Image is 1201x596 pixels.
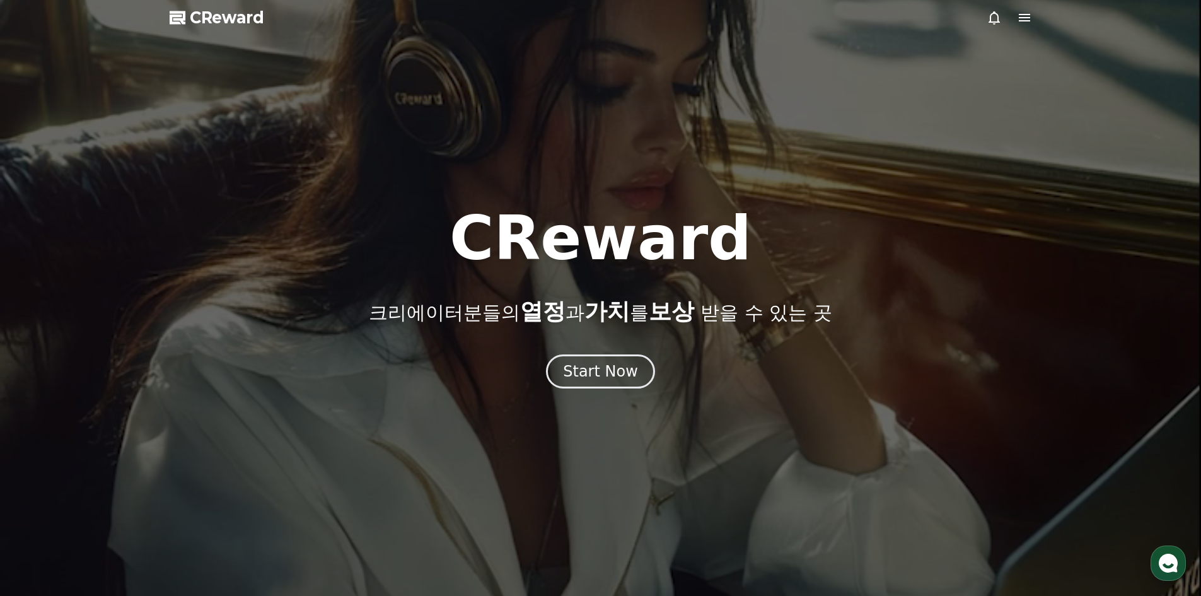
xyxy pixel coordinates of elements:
span: CReward [190,8,264,28]
div: Start Now [563,361,638,382]
h1: CReward [450,208,751,269]
button: Start Now [546,354,655,389]
span: 가치 [584,298,630,324]
a: CReward [170,8,264,28]
span: 열정 [520,298,566,324]
span: 보상 [649,298,694,324]
p: 크리에이터분들의 과 를 받을 수 있는 곳 [369,299,832,324]
a: Start Now [546,367,655,379]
